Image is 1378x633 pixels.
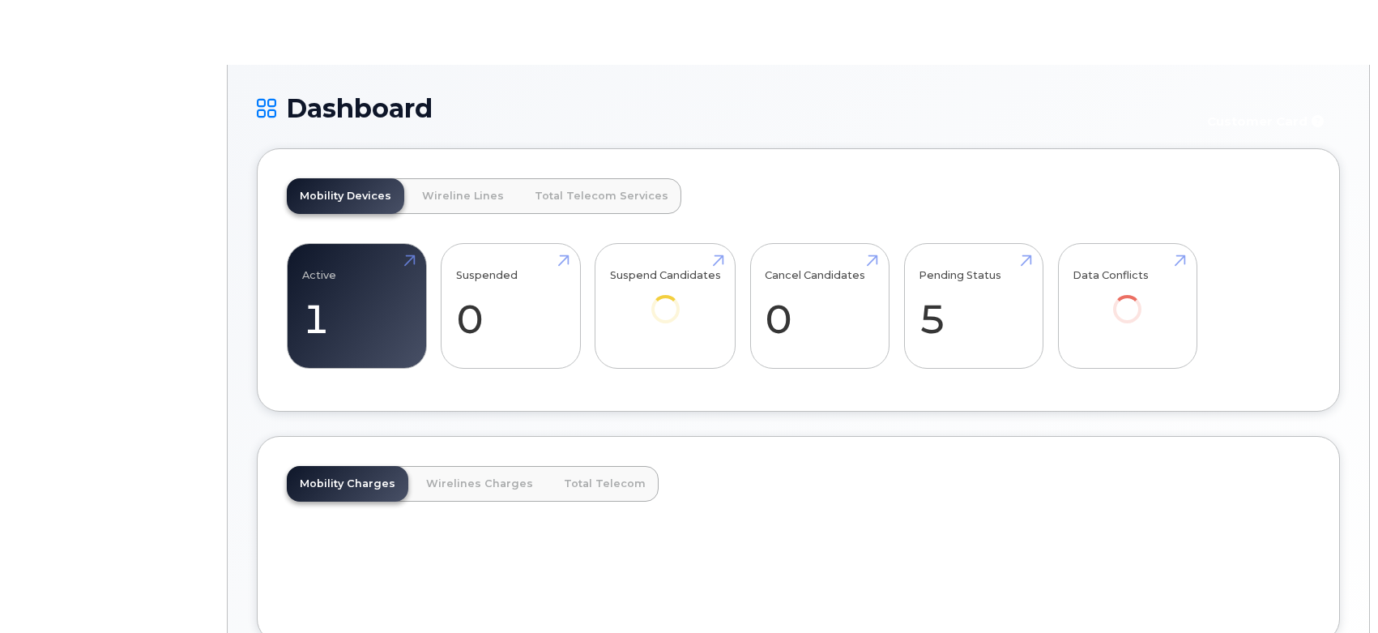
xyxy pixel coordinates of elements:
button: Customer Card [1194,107,1340,135]
a: Pending Status 5 [919,253,1028,360]
a: Total Telecom Services [522,178,681,214]
a: Total Telecom [551,466,659,502]
a: Data Conflicts [1073,253,1182,346]
a: Suspended 0 [456,253,565,360]
a: Cancel Candidates 0 [765,253,874,360]
a: Active 1 [302,253,412,360]
a: Mobility Charges [287,466,408,502]
a: Mobility Devices [287,178,404,214]
a: Suspend Candidates [610,253,721,346]
a: Wireline Lines [409,178,517,214]
h1: Dashboard [257,94,1186,122]
a: Wirelines Charges [413,466,546,502]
